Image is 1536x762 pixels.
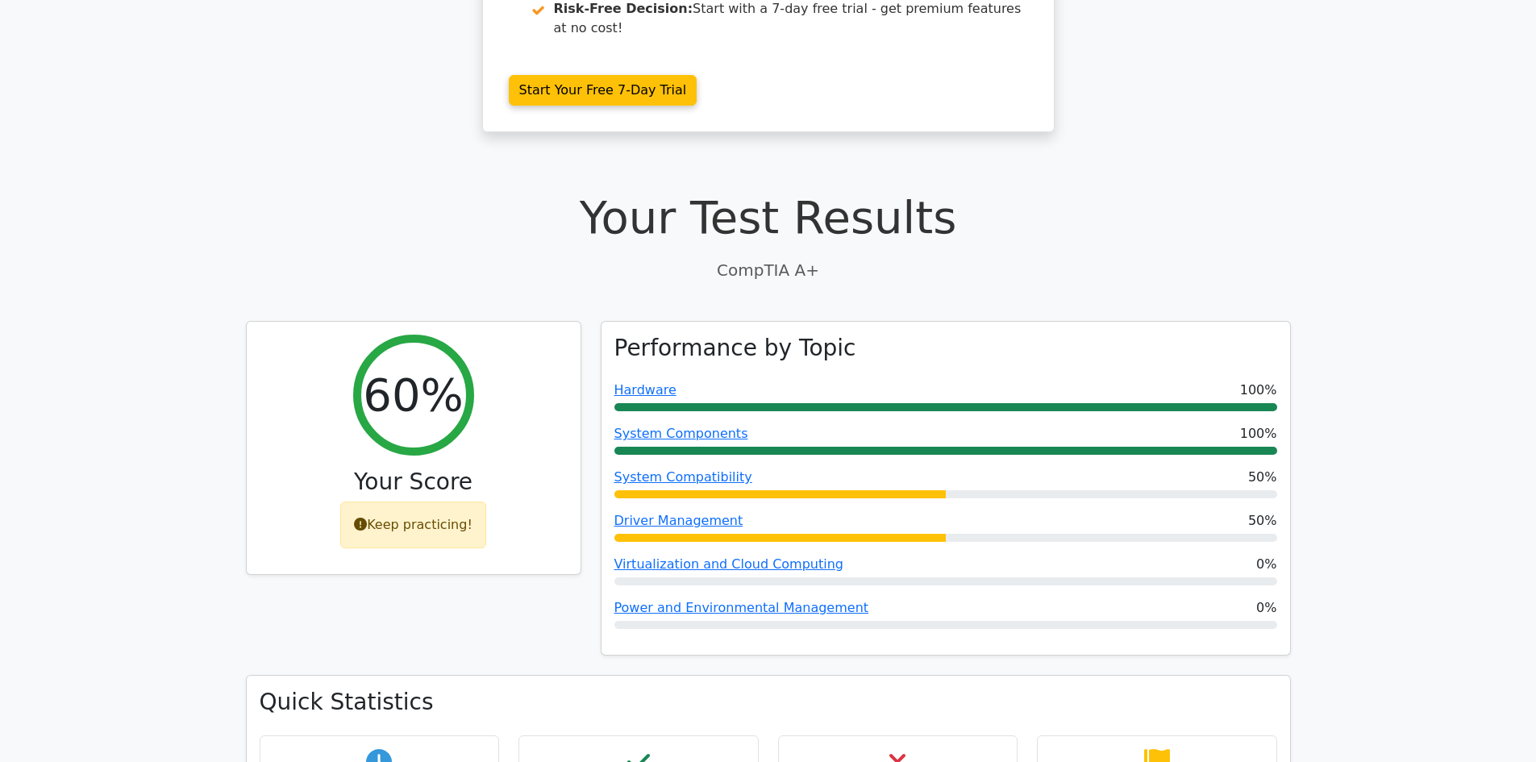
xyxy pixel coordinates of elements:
a: System Components [614,426,748,441]
h3: Quick Statistics [260,689,1277,716]
h3: Your Score [260,468,568,496]
a: System Compatibility [614,469,752,485]
div: Keep practicing! [340,502,486,548]
span: 100% [1240,381,1277,400]
a: Power and Environmental Management [614,600,869,615]
h1: Your Test Results [246,190,1291,244]
a: Hardware [614,382,676,398]
h2: 60% [363,368,463,422]
h3: Performance by Topic [614,335,856,362]
a: Virtualization and Cloud Computing [614,556,844,572]
span: 100% [1240,424,1277,443]
p: CompTIA A+ [246,258,1291,282]
span: 0% [1256,555,1276,574]
span: 50% [1248,468,1277,487]
a: Driver Management [614,513,743,528]
a: Start Your Free 7-Day Trial [509,75,697,106]
span: 50% [1248,511,1277,531]
span: 0% [1256,598,1276,618]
